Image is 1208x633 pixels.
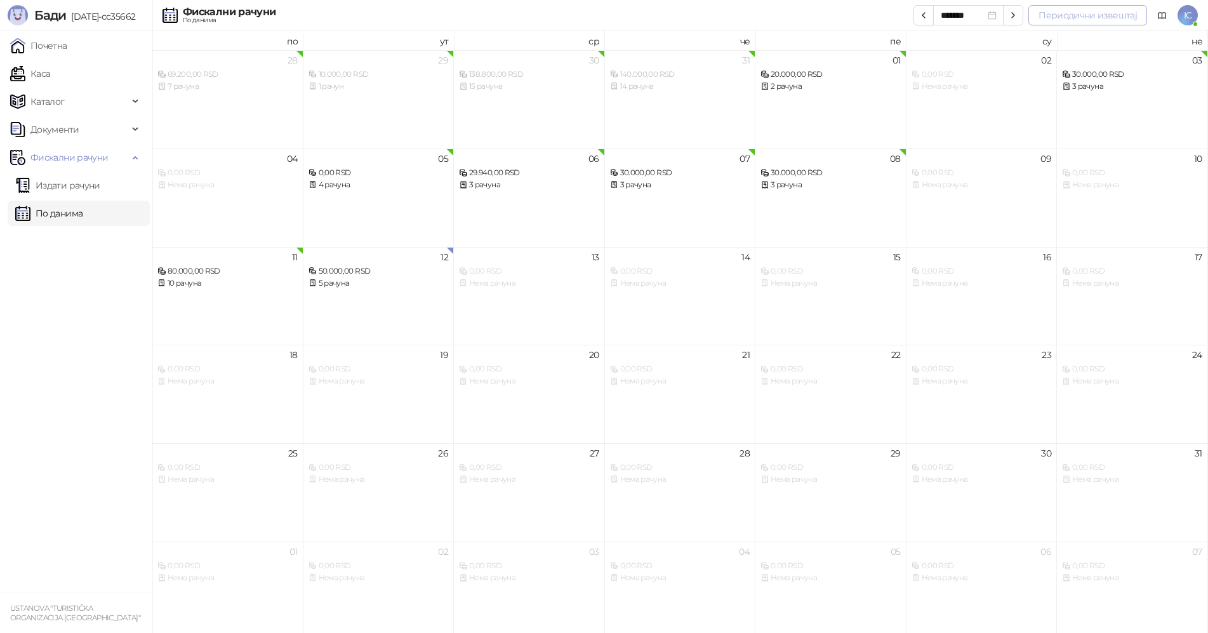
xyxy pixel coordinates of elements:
[30,89,65,114] span: Каталог
[610,81,750,93] div: 14 рачуна
[309,179,449,191] div: 4 рачуна
[605,50,756,149] td: 2025-07-31
[1057,345,1208,443] td: 2025-08-24
[459,81,599,93] div: 15 рачуна
[309,474,449,486] div: Нема рачуна
[1041,449,1051,458] div: 30
[438,56,448,65] div: 29
[152,149,303,247] td: 2025-08-04
[157,462,298,474] div: 0,00 RSD
[309,375,449,387] div: Нема рачуна
[912,277,1052,290] div: Нема рачуна
[912,265,1052,277] div: 0,00 RSD
[309,560,449,572] div: 0,00 RSD
[1057,50,1208,149] td: 2025-08-03
[66,11,135,22] span: [DATE]-cc35662
[309,69,449,81] div: 10.000,00 RSD
[755,30,906,50] th: пе
[906,149,1058,247] td: 2025-08-09
[912,462,1052,474] div: 0,00 RSD
[1043,253,1051,262] div: 16
[1057,443,1208,542] td: 2025-08-31
[610,265,750,277] div: 0,00 RSD
[303,247,455,345] td: 2025-08-12
[309,167,449,179] div: 0,00 RSD
[610,462,750,474] div: 0,00 RSD
[610,572,750,584] div: Нема рачуна
[760,179,901,191] div: 3 рачуна
[309,277,449,290] div: 5 рачуна
[1192,350,1202,359] div: 24
[610,167,750,179] div: 30.000,00 RSD
[740,449,750,458] div: 28
[912,375,1052,387] div: Нема рачуна
[303,345,455,443] td: 2025-08-19
[906,443,1058,542] td: 2025-08-30
[912,81,1052,93] div: Нема рачуна
[459,265,599,277] div: 0,00 RSD
[755,345,906,443] td: 2025-08-22
[289,350,298,359] div: 18
[605,30,756,50] th: че
[157,572,298,584] div: Нема рачуна
[15,173,100,198] a: Издати рачуни
[906,345,1058,443] td: 2025-08-23
[891,547,901,556] div: 05
[454,247,605,345] td: 2025-08-13
[1062,474,1202,486] div: Нема рачуна
[183,7,275,17] div: Фискални рачуни
[10,33,67,58] a: Почетна
[303,50,455,149] td: 2025-07-29
[454,30,605,50] th: ср
[1062,69,1202,81] div: 30.000,00 RSD
[610,375,750,387] div: Нема рачуна
[893,56,901,65] div: 01
[303,30,455,50] th: ут
[15,201,83,226] a: По данима
[459,560,599,572] div: 0,00 RSD
[760,560,901,572] div: 0,00 RSD
[34,8,66,23] span: Бади
[605,443,756,542] td: 2025-08-28
[459,167,599,179] div: 29.940,00 RSD
[610,179,750,191] div: 3 рачуна
[741,253,750,262] div: 14
[459,69,599,81] div: 138.800,00 RSD
[605,345,756,443] td: 2025-08-21
[183,17,275,23] div: По данима
[440,350,448,359] div: 19
[459,179,599,191] div: 3 рачуна
[906,247,1058,345] td: 2025-08-16
[157,375,298,387] div: Нема рачуна
[1040,154,1051,163] div: 09
[454,345,605,443] td: 2025-08-20
[912,560,1052,572] div: 0,00 RSD
[1057,247,1208,345] td: 2025-08-17
[1062,363,1202,375] div: 0,00 RSD
[1040,547,1051,556] div: 06
[1041,56,1051,65] div: 02
[152,50,303,149] td: 2025-07-28
[755,149,906,247] td: 2025-08-08
[589,56,599,65] div: 30
[438,449,448,458] div: 26
[152,30,303,50] th: по
[610,69,750,81] div: 140.000,00 RSD
[152,247,303,345] td: 2025-08-11
[742,350,750,359] div: 21
[912,572,1052,584] div: Нема рачуна
[30,117,79,142] span: Документи
[739,547,750,556] div: 04
[1062,81,1202,93] div: 3 рачуна
[906,50,1058,149] td: 2025-08-02
[287,154,298,163] div: 04
[755,247,906,345] td: 2025-08-15
[891,449,901,458] div: 29
[1195,253,1202,262] div: 17
[289,547,298,556] div: 01
[459,474,599,486] div: Нема рачуна
[10,604,140,622] small: USTANOVA "TURISTIČKA ORGANIZACIJA [GEOGRAPHIC_DATA]"
[157,560,298,572] div: 0,00 RSD
[588,154,599,163] div: 06
[157,167,298,179] div: 0,00 RSD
